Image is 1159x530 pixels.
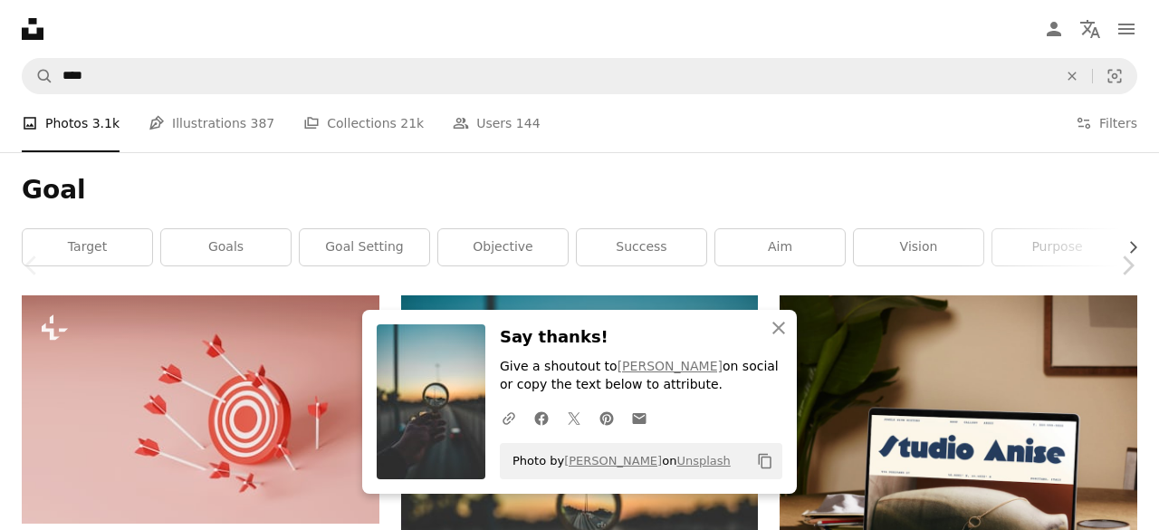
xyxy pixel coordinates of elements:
a: vision [854,229,983,265]
a: Illustrations 387 [148,94,274,152]
a: Unsplash [676,454,730,467]
button: Visual search [1093,59,1136,93]
button: Search Unsplash [23,59,53,93]
a: [PERSON_NAME] [564,454,662,467]
a: Users 144 [453,94,540,152]
span: Photo by on [503,447,731,476]
button: Filters [1076,94,1137,152]
span: 21k [400,113,424,133]
button: Menu [1108,11,1145,47]
a: goal setting [300,229,429,265]
a: objective [438,229,568,265]
span: 144 [516,113,541,133]
button: Language [1072,11,1108,47]
p: Give a shoutout to on social or copy the text below to attribute. [500,358,782,394]
a: purpose [992,229,1122,265]
a: success [577,229,706,265]
a: aim [715,229,845,265]
a: person holding magnifying glass during sunset [401,510,759,526]
form: Find visuals sitewide [22,58,1137,94]
a: goals [161,229,291,265]
img: Several unsuccessful attempts at a red arrow that missed the target on a light red background. Fa... [22,295,379,524]
a: Log in / Sign up [1036,11,1072,47]
span: 387 [251,113,275,133]
a: [PERSON_NAME] [618,359,723,373]
a: target [23,229,152,265]
button: Copy to clipboard [750,446,781,477]
a: Several unsuccessful attempts at a red arrow that missed the target on a light red background. Fa... [22,400,379,417]
a: Home — Unsplash [22,18,43,40]
button: Clear [1052,59,1092,93]
a: Share on Facebook [525,400,558,436]
a: Share over email [623,400,656,436]
a: Collections 21k [303,94,424,152]
a: Share on Pinterest [590,400,623,436]
h1: Goal [22,174,1137,207]
a: Next [1096,178,1159,352]
h3: Say thanks! [500,324,782,351]
a: Share on Twitter [558,400,590,436]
